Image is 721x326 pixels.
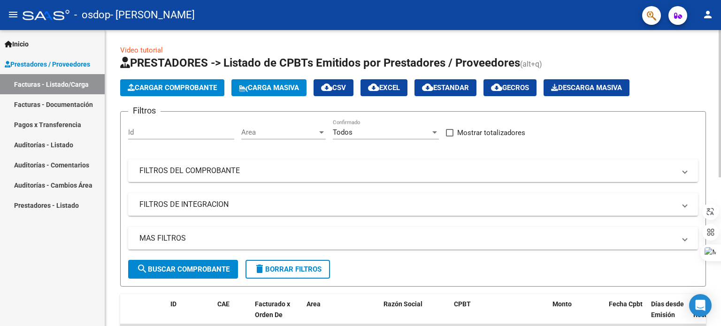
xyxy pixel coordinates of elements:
span: Mostrar totalizadores [457,127,525,138]
span: Buscar Comprobante [137,265,230,273]
span: Facturado x Orden De [255,300,290,318]
span: ID [170,300,176,308]
div: Open Intercom Messenger [689,294,712,317]
button: EXCEL [360,79,407,96]
span: Descarga Masiva [551,83,622,92]
a: Video tutorial [120,46,163,54]
span: Fecha Recibido [693,300,720,318]
mat-panel-title: FILTROS DE INTEGRACION [139,199,675,210]
button: Gecros [483,79,537,96]
mat-icon: cloud_download [368,82,379,93]
span: Inicio [5,39,29,49]
mat-icon: person [702,9,713,20]
span: PRESTADORES -> Listado de CPBTs Emitidos por Prestadores / Proveedores [120,56,520,69]
span: Cargar Comprobante [128,83,217,92]
span: Días desde Emisión [651,300,684,318]
span: Estandar [422,83,469,92]
span: Borrar Filtros [254,265,322,273]
span: CAE [217,300,230,308]
button: Buscar Comprobante [128,260,238,279]
span: Fecha Cpbt [609,300,643,308]
span: (alt+q) [520,60,542,68]
button: Borrar Filtros [245,260,330,279]
mat-icon: cloud_download [491,82,502,93]
mat-icon: cloud_download [321,82,332,93]
span: - osdop [74,5,110,25]
mat-expansion-panel-header: FILTROS DE INTEGRACION [128,193,698,216]
span: Razón Social [384,300,422,308]
mat-panel-title: FILTROS DEL COMPROBANTE [139,166,675,176]
mat-icon: search [137,263,148,274]
app-download-masive: Descarga masiva de comprobantes (adjuntos) [544,79,629,96]
span: Prestadores / Proveedores [5,59,90,69]
button: Carga Masiva [231,79,307,96]
span: Area [307,300,321,308]
mat-expansion-panel-header: FILTROS DEL COMPROBANTE [128,159,698,182]
span: Carga Masiva [239,83,299,92]
mat-expansion-panel-header: MAS FILTROS [128,227,698,250]
mat-panel-title: MAS FILTROS [139,233,675,243]
span: Monto [552,300,572,308]
h3: Filtros [128,104,161,117]
span: Gecros [491,83,529,92]
span: CPBT [454,300,471,308]
mat-icon: menu [8,9,19,20]
span: CSV [321,83,346,92]
span: - [PERSON_NAME] [110,5,195,25]
button: Cargar Comprobante [120,79,224,96]
button: Estandar [414,79,476,96]
mat-icon: cloud_download [422,82,433,93]
span: Todos [333,128,353,136]
button: CSV [314,79,353,96]
span: Area [241,128,317,136]
button: Descarga Masiva [544,79,629,96]
span: EXCEL [368,83,400,92]
mat-icon: delete [254,263,265,274]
